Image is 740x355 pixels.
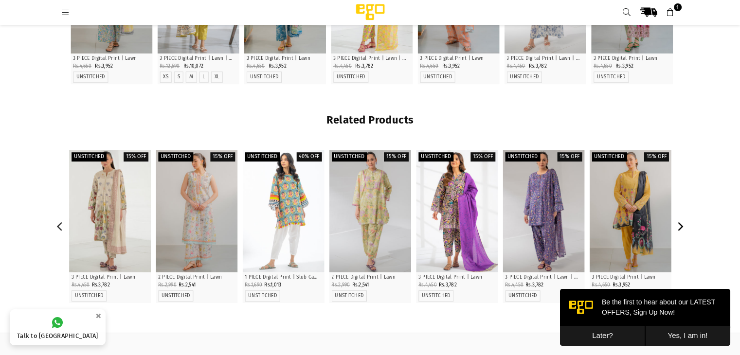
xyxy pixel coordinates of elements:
[250,74,278,80] label: UNSTITCHED
[158,282,177,288] span: Rs.2,990
[162,293,190,299] label: UNSTITCHED
[179,282,196,288] span: Rs.2,541
[331,274,408,281] p: 2 PIECE Digital Print | Lawn
[245,274,322,281] p: 1 PIECE Digital Print | Slub Cambric
[158,152,193,161] label: Unstitched
[333,55,410,62] p: 3 PIECE Digital Print | Lawn | Chiffon Dupatta
[246,55,323,62] p: 3 PIECE Digital Print | Lawn
[422,293,451,299] label: UNSTITCHED
[439,282,457,288] span: Rs.3,782
[72,282,90,288] span: Rs.4,450
[92,308,104,324] button: ×
[158,274,235,281] p: 2 PIECE Digital Print | Lawn
[644,152,669,161] label: 15% off
[384,152,409,161] label: 15% off
[510,74,539,80] label: UNSTITCHED
[333,63,352,69] span: Rs.4,450
[592,152,627,161] label: Unstitched
[420,55,497,62] p: 3 PIECE Digital Print | Lawn
[503,150,584,272] a: Carnival 3 Piece
[506,63,525,69] span: Rs.4,450
[337,74,365,80] label: UNSTITCHED
[242,150,324,272] a: Braveheart 1 piece
[508,293,537,299] a: UNSTITCHED
[594,55,670,62] p: 3 PIECE Digital Print | Lawn
[92,282,110,288] span: Rs.3,782
[589,150,671,272] a: Charm 3 Piece
[52,218,69,235] button: Previous
[618,3,635,21] a: Search
[671,218,688,235] button: Next
[69,113,672,127] h2: Related Products
[329,2,412,22] img: Ego
[246,63,265,69] span: Rs.4,650
[594,63,612,69] span: Rs.4,650
[75,293,104,299] label: UNSTITCHED
[560,289,730,345] iframe: webpush-onsite
[420,63,438,69] span: Rs.4,650
[470,152,495,161] label: 15% off
[95,63,113,69] span: Rs.3,952
[662,3,679,21] a: 1
[210,152,235,161] label: 15% off
[331,282,350,288] span: Rs.2,990
[505,274,582,281] p: 3 PIECE Digital Print | Lawn | Chiffon Dupatta
[352,282,369,288] span: Rs.2,541
[73,63,91,69] span: Rs.4,650
[557,152,582,161] label: 15% off
[69,150,151,272] a: Blossoms 3 piece
[72,152,107,161] label: UNSTITCHED
[183,63,203,69] span: Rs.10,072
[264,282,281,288] span: Rs.1,013
[189,74,193,80] label: M
[160,63,180,69] span: Rs.12,590
[615,63,633,69] span: Rs.3,952
[505,152,540,161] label: Unstitched
[423,74,452,80] label: UNSTITCHED
[418,282,437,288] span: Rs.4,450
[418,274,495,281] p: 3 PIECE Digital Print | Lawn
[72,274,148,281] p: 3 PIECE Digital Print | Lawn
[124,152,148,161] label: 15% off
[10,309,106,345] a: Talk to [GEOGRAPHIC_DATA]
[248,293,277,299] a: UNSTITCHED
[296,152,322,161] label: 40% off
[57,8,74,16] a: Menu
[612,282,630,288] span: Rs.3,952
[592,282,610,288] span: Rs.4,650
[73,55,150,62] p: 3 PIECE Digital Print | Lawn
[245,282,262,288] span: Rs.1,690
[156,150,237,272] a: Bonita 2 Piece
[178,74,180,80] label: S
[215,74,220,80] label: XL
[505,282,523,288] span: Rs.4,450
[416,150,498,272] a: Carnival 3 piece
[160,55,236,62] p: 3 PIECE Digital Print | Lawn | Flared Cut
[245,152,280,161] label: Unstitched
[163,74,168,80] label: XS
[525,282,543,288] span: Rs.3,782
[597,74,626,80] a: UNSTITCHED
[442,63,460,69] span: Rs.3,952
[202,74,205,80] label: L
[674,3,682,11] span: 1
[85,37,170,57] button: Yes, I am in!
[418,152,453,161] label: Unstitched
[335,293,363,299] label: UNSTITCHED
[76,74,105,80] label: UNSTITCHED
[331,152,366,161] label: Unstitched
[355,63,373,69] span: Rs.3,782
